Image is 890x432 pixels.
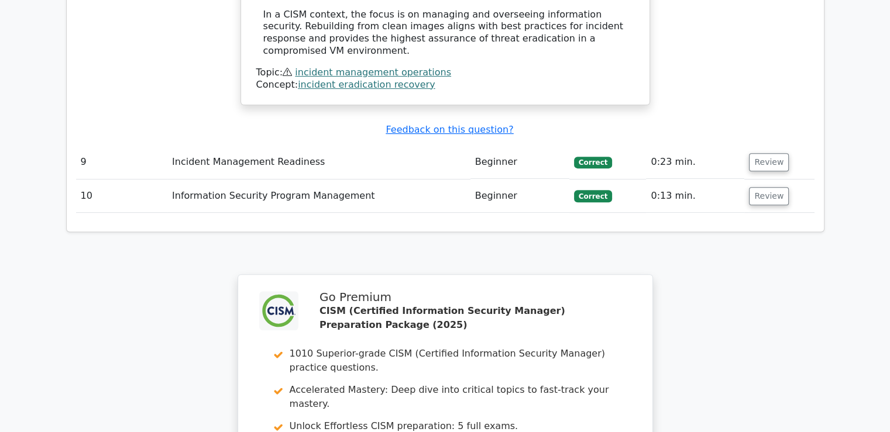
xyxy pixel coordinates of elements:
td: Information Security Program Management [167,179,470,213]
button: Review [749,187,789,205]
a: incident eradication recovery [298,79,435,90]
span: Correct [574,157,612,168]
td: 9 [76,146,167,179]
div: Concept: [256,79,634,91]
td: Beginner [470,146,569,179]
td: Beginner [470,179,569,213]
td: 0:23 min. [646,146,744,179]
div: Topic: [256,67,634,79]
td: 0:13 min. [646,179,744,213]
a: Feedback on this question? [386,124,513,135]
button: Review [749,153,789,171]
a: incident management operations [295,67,451,78]
span: Correct [574,190,612,202]
td: Incident Management Readiness [167,146,470,179]
td: 10 [76,179,167,213]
